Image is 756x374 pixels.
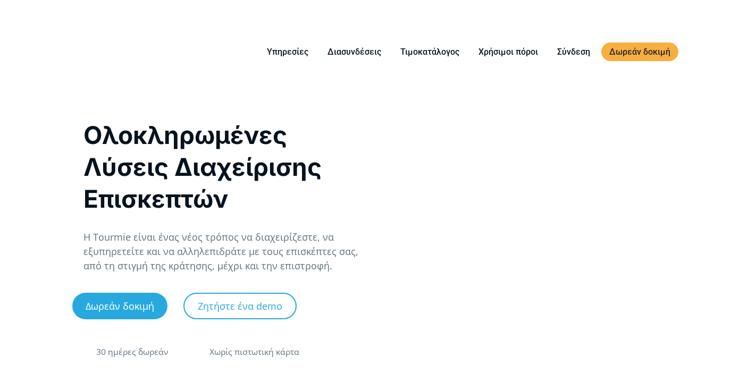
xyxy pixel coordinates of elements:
a: Ζητήστε ένα demo [183,293,297,319]
a: Διασυνδέσεις [320,45,389,58]
div: 30 ημέρες δωρεάν [96,346,169,359]
a: Δωρεάν δοκιμή [72,293,167,319]
div: Χωρίς πιστωτική κάρτα [209,346,299,359]
a: Δωρεάν δοκιμή [601,42,678,61]
h1: Ολοκληρωμένες Λύσεις Διαχείρισης Επισκεπτών [83,119,367,215]
a: Υπηρεσίες [259,45,316,58]
a: Χρήσιμοι πόροι [471,45,546,58]
a: Σύνδεση [549,45,598,58]
p: Η Tourmie είναι ένας νέος τρόπος να διαχειρίζεστε, να εξυπηρετείτε και να αλληλεπιδράτε με τους ε... [83,230,367,273]
a: Τιμοκατάλογος [392,45,467,58]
